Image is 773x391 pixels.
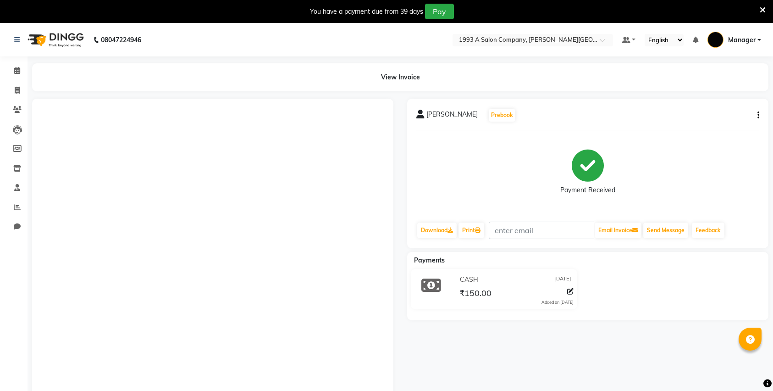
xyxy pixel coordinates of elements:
[32,63,768,91] div: View Invoice
[554,275,571,285] span: [DATE]
[425,4,454,19] button: Pay
[426,110,478,123] span: [PERSON_NAME]
[692,223,724,238] a: Feedback
[414,256,445,264] span: Payments
[23,27,86,53] img: logo
[734,354,764,382] iframe: chat widget
[458,223,484,238] a: Print
[310,7,423,17] div: You have a payment due from 39 days
[417,223,457,238] a: Download
[560,185,615,195] div: Payment Received
[101,27,141,53] b: 08047224946
[460,275,478,285] span: CASH
[489,222,594,239] input: enter email
[541,299,574,306] div: Added on [DATE]
[459,288,491,301] span: ₹150.00
[707,32,723,48] img: Manager
[728,35,756,45] span: Manager
[489,109,515,122] button: Prebook
[643,223,688,238] button: Send Message
[595,223,641,238] button: Email Invoice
